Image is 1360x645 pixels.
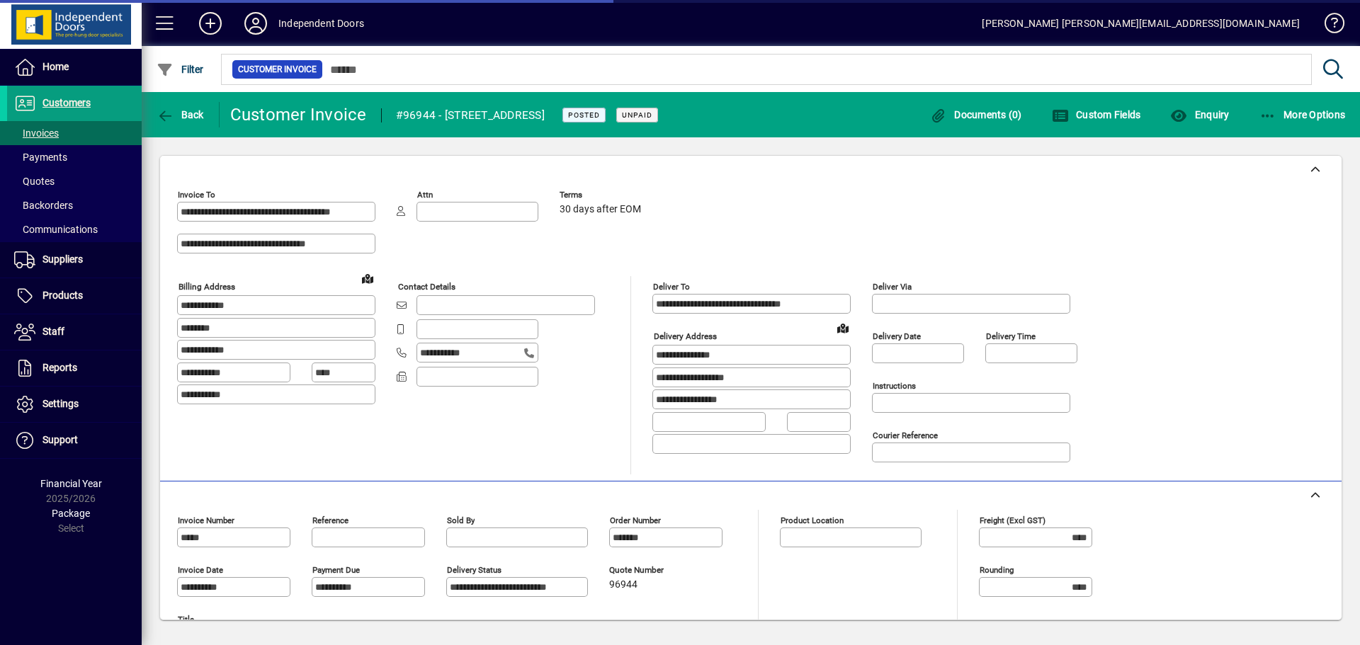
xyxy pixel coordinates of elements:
[7,350,142,386] a: Reports
[986,331,1036,341] mat-label: Delivery time
[568,110,600,120] span: Posted
[7,50,142,85] a: Home
[653,282,690,292] mat-label: Deliver To
[560,190,645,200] span: Terms
[609,579,637,590] span: 96944
[14,127,59,139] span: Invoices
[622,110,652,120] span: Unpaid
[781,515,844,525] mat-label: Product location
[7,217,142,241] a: Communications
[14,176,55,187] span: Quotes
[157,109,204,120] span: Back
[1259,109,1346,120] span: More Options
[417,190,433,200] mat-label: Attn
[926,102,1026,127] button: Documents (0)
[42,326,64,337] span: Staff
[238,62,317,76] span: Customer Invoice
[52,508,90,519] span: Package
[832,316,854,339] a: View on map
[7,193,142,217] a: Backorders
[7,169,142,193] a: Quotes
[7,423,142,458] a: Support
[42,253,83,265] span: Suppliers
[42,290,83,301] span: Products
[178,515,234,525] mat-label: Invoice number
[7,314,142,350] a: Staff
[142,102,220,127] app-page-header-button: Back
[1170,109,1229,120] span: Enquiry
[1052,109,1141,120] span: Custom Fields
[356,267,379,290] a: View on map
[178,190,215,200] mat-label: Invoice To
[560,204,641,215] span: 30 days after EOM
[157,64,204,75] span: Filter
[42,434,78,445] span: Support
[42,398,79,409] span: Settings
[233,11,278,36] button: Profile
[14,152,67,163] span: Payments
[447,565,501,575] mat-label: Delivery status
[873,430,938,440] mat-label: Courier Reference
[396,104,545,127] div: #96944 - [STREET_ADDRESS]
[178,565,223,575] mat-label: Invoice date
[14,200,73,211] span: Backorders
[14,224,98,235] span: Communications
[42,61,69,72] span: Home
[610,515,661,525] mat-label: Order number
[7,387,142,422] a: Settings
[980,515,1045,525] mat-label: Freight (excl GST)
[7,145,142,169] a: Payments
[1314,3,1342,49] a: Knowledge Base
[312,565,360,575] mat-label: Payment due
[873,381,916,391] mat-label: Instructions
[1167,102,1232,127] button: Enquiry
[153,57,208,82] button: Filter
[930,109,1022,120] span: Documents (0)
[312,515,348,525] mat-label: Reference
[873,282,912,292] mat-label: Deliver via
[153,102,208,127] button: Back
[447,515,475,525] mat-label: Sold by
[40,478,102,489] span: Financial Year
[873,331,921,341] mat-label: Delivery date
[980,565,1014,575] mat-label: Rounding
[982,12,1300,35] div: [PERSON_NAME] [PERSON_NAME][EMAIL_ADDRESS][DOMAIN_NAME]
[42,362,77,373] span: Reports
[7,121,142,145] a: Invoices
[7,278,142,314] a: Products
[178,615,194,624] mat-label: Title
[7,242,142,278] a: Suppliers
[278,12,364,35] div: Independent Doors
[42,97,91,108] span: Customers
[188,11,233,36] button: Add
[1256,102,1349,127] button: More Options
[1048,102,1145,127] button: Custom Fields
[609,566,694,575] span: Quote number
[230,103,367,126] div: Customer Invoice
